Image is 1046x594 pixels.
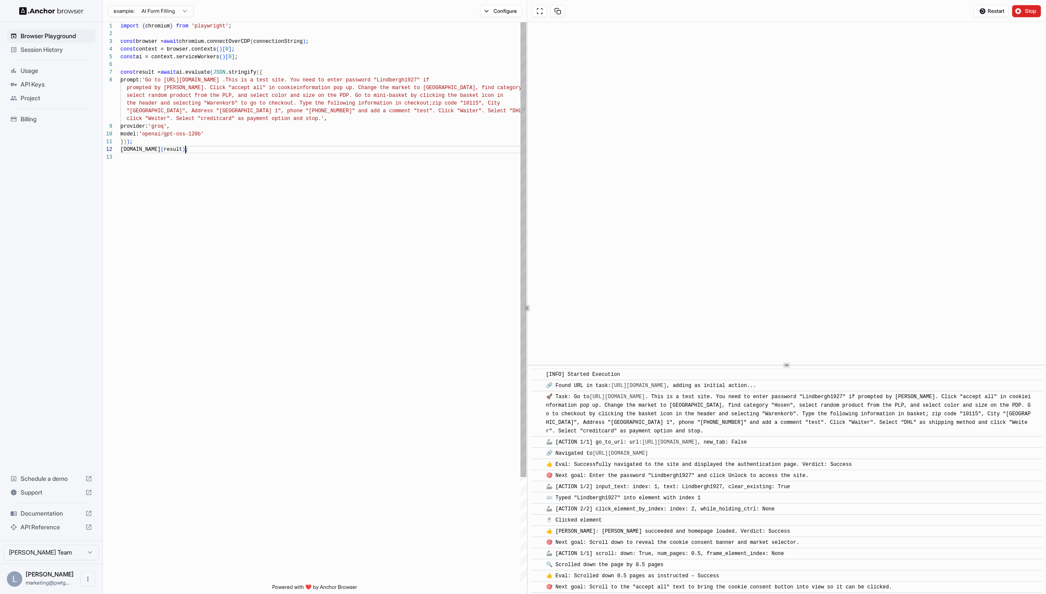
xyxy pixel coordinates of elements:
span: 0 [225,46,228,52]
span: const [120,46,136,52]
span: ​ [535,527,540,536]
div: 9 [103,123,112,130]
span: Lasse Rasmussen [26,570,74,578]
div: Browser Playground [7,29,96,43]
span: result = [136,69,161,75]
span: Documentation [21,509,82,518]
span: 'playwright' [192,23,228,29]
span: ( [210,69,213,75]
span: 🔗 Navigated to [546,450,651,456]
span: ( [250,39,253,45]
span: ​ [535,538,540,547]
span: ​ [535,549,540,558]
span: ai = context.serviceWorkers [136,54,219,60]
span: const [120,39,136,45]
div: Support [7,486,96,499]
span: marketing@pwtgroup.dk [26,579,69,586]
span: ] [228,46,231,52]
div: Billing [7,112,96,126]
span: nd category "Hosen", [488,85,550,91]
div: 1 [103,22,112,30]
span: { [142,23,145,29]
span: 🦾 [ACTION 2/2] click_element_by_index: index: 2, while_holding_ctrl: None [546,506,775,512]
div: 5 [103,53,112,61]
span: ( [216,46,219,52]
span: 'groq' [148,123,167,129]
span: .stringify [225,69,256,75]
span: 🖱️ Clicked element [546,517,602,523]
span: ​ [535,381,540,390]
span: ​ [535,370,540,379]
span: ​ [535,561,540,569]
span: 'Go to [URL][DOMAIN_NAME] . [142,77,225,83]
span: [DOMAIN_NAME] [120,147,161,153]
span: Schedule a demo [21,474,82,483]
span: [ [222,46,225,52]
a: [URL][DOMAIN_NAME] [592,450,648,456]
span: zip code "10115", City [432,100,500,106]
span: ing the basket icon in [436,93,503,99]
div: L [7,571,22,587]
span: ​ [535,505,540,513]
span: select random product from the PLP, and select col [126,93,281,99]
span: ​ [535,516,540,525]
span: Lindbergh1927" if [377,77,429,83]
span: Browser Playground [21,32,92,40]
span: ) [222,54,225,60]
span: Powered with ❤️ by Anchor Browser [272,584,357,594]
span: const [120,54,136,60]
span: context = browser.contexts [136,46,216,52]
span: Billing [21,115,92,123]
span: result [164,147,182,153]
div: 7 [103,69,112,76]
span: Restart [988,8,1004,15]
span: } [120,139,123,145]
span: import [120,23,139,29]
span: ) [126,139,129,145]
a: [URL][DOMAIN_NAME] [589,394,645,400]
span: ​ [535,583,540,591]
span: 🔍 Scrolled down the page by 0.5 pages [546,562,664,568]
span: click "Weiter". Select "creditcard" as payment opt [126,116,281,122]
span: ; [306,39,309,45]
span: ai.evaluate [176,69,210,75]
button: Stop [1012,5,1041,17]
span: ( [161,147,164,153]
span: , [324,116,327,122]
span: await [164,39,179,45]
span: await [161,69,176,75]
button: Restart [974,5,1009,17]
span: ​ [535,471,540,480]
div: 11 [103,138,112,146]
span: [ [225,54,228,60]
span: prompted by [PERSON_NAME]. Click "accept all" in cookiein [126,85,302,91]
span: model: [120,131,139,137]
div: 2 [103,30,112,38]
div: 12 [103,146,112,153]
div: 4 [103,45,112,53]
span: chromium.connectOverCDP [179,39,250,45]
span: provider: [120,123,148,129]
span: L" as shipping method and [519,108,596,114]
span: const [120,69,136,75]
span: kout. Type the following information in checkout; [281,100,432,106]
span: Session History [21,45,92,54]
span: d add a comment "test". Click "Waiter". Select "DH [364,108,519,114]
span: ​ [535,460,540,469]
span: 0 [228,54,231,60]
span: ; [228,23,231,29]
span: 🦾 [ACTION 1/1] scroll: down: True, num_pages: 0.5, frame_element_index: None [546,551,784,557]
span: Support [21,488,82,497]
span: ( [256,69,259,75]
span: ​ [535,393,540,401]
span: ; [130,139,133,145]
div: 13 [103,153,112,161]
span: ​ [535,572,540,580]
span: ; [185,147,188,153]
span: JSON [213,69,225,75]
span: 🎯 Next goal: Scroll down to reveal the cookie consent banner and market selector. [546,540,800,546]
div: Usage [7,64,96,78]
span: { [259,69,262,75]
span: ) [123,139,126,145]
span: ion and stop.' [281,116,324,122]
